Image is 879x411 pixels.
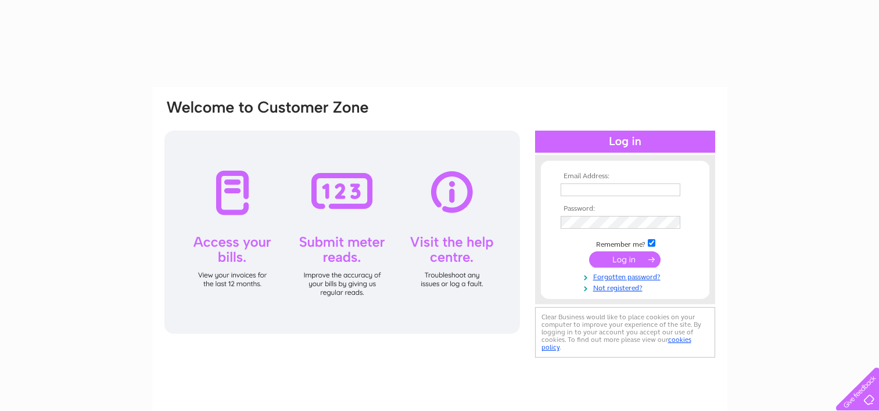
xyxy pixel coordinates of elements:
[558,172,693,181] th: Email Address:
[558,205,693,213] th: Password:
[561,271,693,282] a: Forgotten password?
[589,251,661,268] input: Submit
[561,282,693,293] a: Not registered?
[558,237,693,249] td: Remember me?
[541,336,691,351] a: cookies policy
[535,307,715,358] div: Clear Business would like to place cookies on your computer to improve your experience of the sit...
